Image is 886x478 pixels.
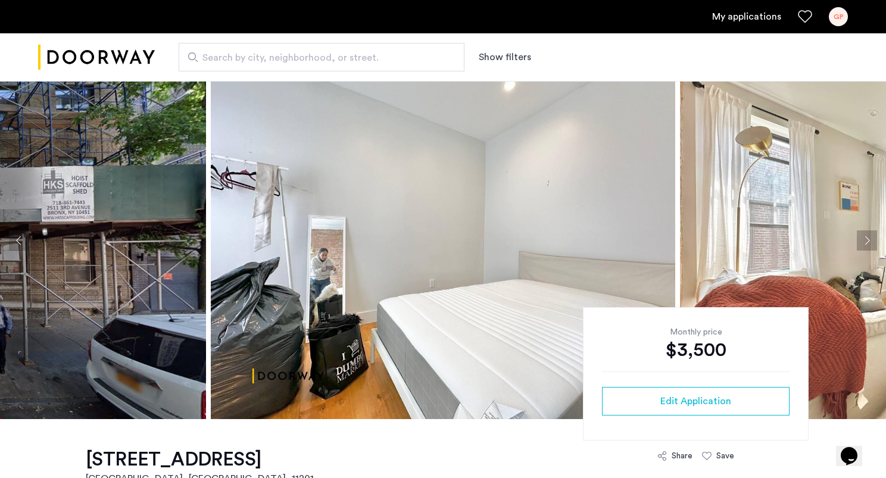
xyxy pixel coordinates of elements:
[86,448,314,471] h1: [STREET_ADDRESS]
[9,230,29,251] button: Previous apartment
[660,394,731,408] span: Edit Application
[712,10,781,24] a: My application
[829,7,848,26] div: GP
[836,430,874,466] iframe: chat widget
[38,35,155,80] a: Cazamio logo
[857,230,877,251] button: Next apartment
[798,10,812,24] a: Favorites
[202,51,431,65] span: Search by city, neighborhood, or street.
[602,338,790,362] div: $3,500
[179,43,464,71] input: Apartment Search
[38,35,155,80] img: logo
[716,450,734,462] div: Save
[479,50,531,64] button: Show or hide filters
[672,450,692,462] div: Share
[602,387,790,415] button: button
[602,326,790,338] div: Monthly price
[211,62,675,419] img: apartment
